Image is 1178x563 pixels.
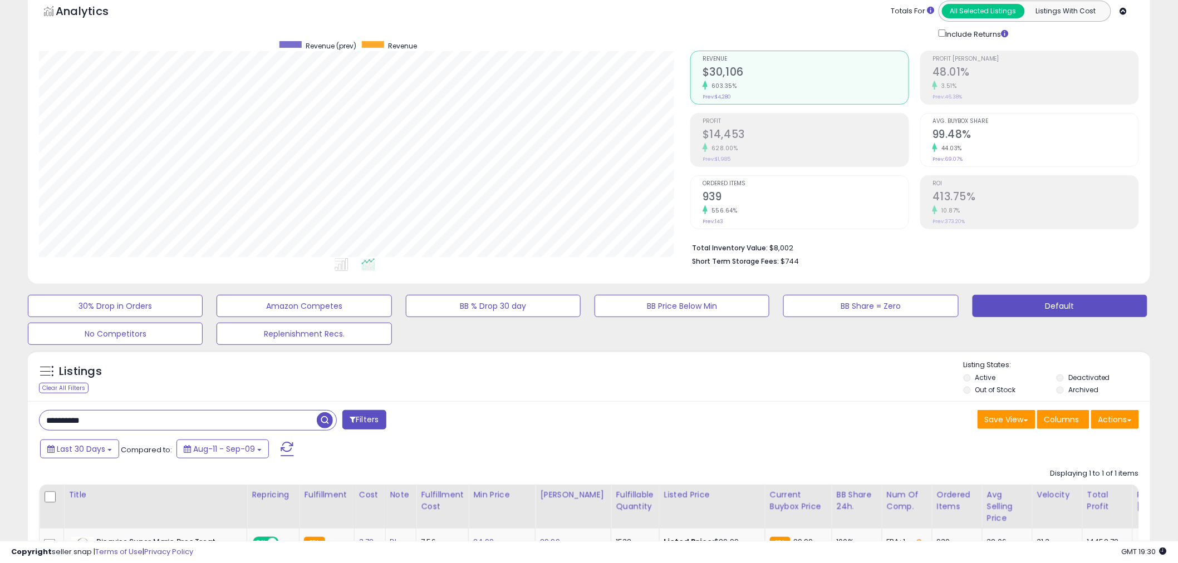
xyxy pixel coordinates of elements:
[11,547,193,557] div: seller snap | |
[708,144,738,152] small: 628.00%
[692,256,779,266] b: Short Term Storage Fees:
[978,410,1035,429] button: Save View
[703,56,909,62] span: Revenue
[144,546,193,557] a: Privacy Policy
[837,489,877,512] div: BB Share 24h.
[703,93,731,100] small: Prev: $4,280
[28,323,203,345] button: No Competitors
[938,144,962,152] small: 44.03%
[975,385,1016,394] label: Out of Stock
[930,27,1022,39] div: Include Returns
[937,489,978,512] div: Ordered Items
[540,489,606,501] div: [PERSON_NAME]
[932,118,1138,125] span: Avg. Buybox Share
[703,190,909,205] h2: 939
[342,410,386,429] button: Filters
[987,489,1028,524] div: Avg Selling Price
[708,206,738,215] small: 556.64%
[193,443,255,455] span: Aug-11 - Sep-09
[932,181,1138,187] span: ROI
[40,439,119,458] button: Last 30 Days
[1068,385,1098,394] label: Archived
[932,128,1138,143] h2: 99.48%
[390,489,412,501] div: Note
[176,439,269,458] button: Aug-11 - Sep-09
[473,489,531,501] div: Min Price
[692,243,768,253] b: Total Inventory Value:
[359,489,381,501] div: Cost
[938,82,957,90] small: 3.51%
[692,240,1131,254] li: $8,002
[39,383,89,393] div: Clear All Filters
[703,156,730,162] small: Prev: $1,985
[1087,489,1128,512] div: Total Profit
[703,118,909,125] span: Profit
[781,256,799,266] span: $744
[56,3,130,22] h5: Analytics
[217,295,391,317] button: Amazon Competes
[1122,546,1167,557] span: 2025-10-10 19:30 GMT
[388,41,417,51] span: Revenue
[252,489,294,501] div: Repricing
[891,6,935,17] div: Totals For
[932,156,963,162] small: Prev: 69.07%
[703,128,909,143] h2: $14,453
[703,66,909,81] h2: $30,106
[616,489,654,512] div: Fulfillable Quantity
[932,56,1138,62] span: Profit [PERSON_NAME]
[95,546,143,557] a: Terms of Use
[68,489,242,501] div: Title
[932,218,965,225] small: Prev: 373.20%
[664,489,760,501] div: Listed Price
[703,218,723,225] small: Prev: 143
[770,489,827,512] div: Current Buybox Price
[306,41,356,51] span: Revenue (prev)
[1044,414,1079,425] span: Columns
[887,489,927,512] div: Num of Comp.
[1091,410,1139,429] button: Actions
[703,181,909,187] span: Ordered Items
[406,295,581,317] button: BB % Drop 30 day
[975,373,996,382] label: Active
[932,190,1138,205] h2: 413.75%
[783,295,958,317] button: BB Share = Zero
[942,4,1025,18] button: All Selected Listings
[932,93,962,100] small: Prev: 46.38%
[1037,489,1078,501] div: Velocity
[57,443,105,455] span: Last 30 Days
[59,364,102,379] h5: Listings
[1068,373,1110,382] label: Deactivated
[708,82,737,90] small: 603.35%
[11,546,52,557] strong: Copyright
[217,323,391,345] button: Replenishment Recs.
[964,360,1150,371] p: Listing States:
[938,206,960,215] small: 10.87%
[1037,410,1089,429] button: Columns
[973,295,1147,317] button: Default
[121,445,172,455] span: Compared to:
[421,489,464,512] div: Fulfillment Cost
[28,295,203,317] button: 30% Drop in Orders
[1051,468,1139,479] div: Displaying 1 to 1 of 1 items
[304,489,349,501] div: Fulfillment
[932,66,1138,81] h2: 48.01%
[1024,4,1107,18] button: Listings With Cost
[595,295,769,317] button: BB Price Below Min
